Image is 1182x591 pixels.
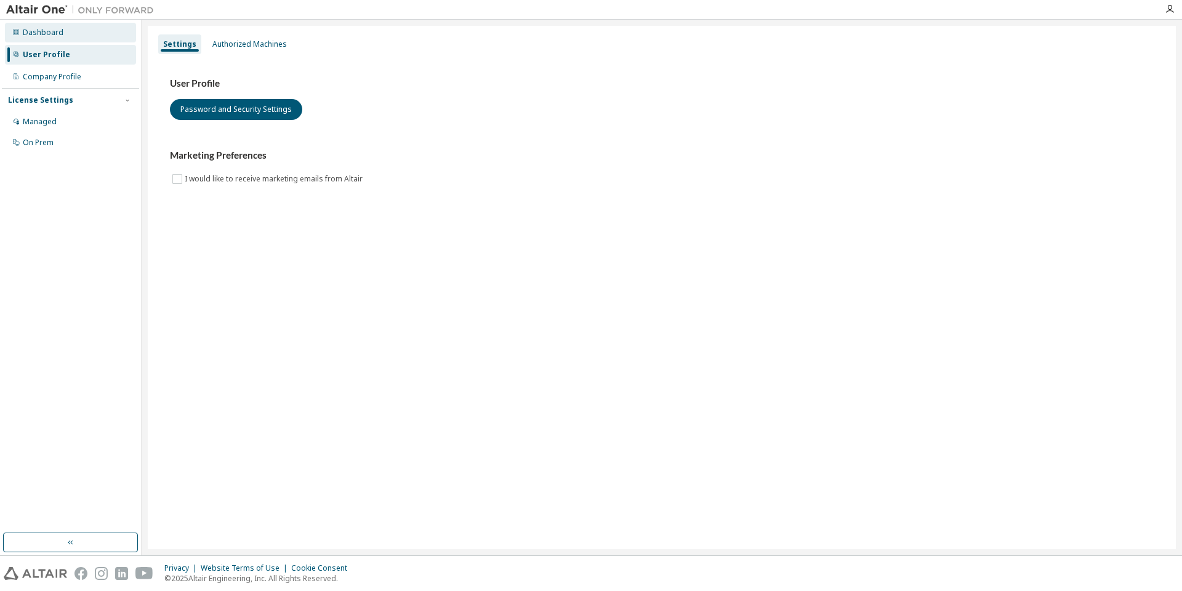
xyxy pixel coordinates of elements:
div: Dashboard [23,28,63,38]
img: youtube.svg [135,567,153,580]
div: Settings [163,39,196,49]
div: User Profile [23,50,70,60]
label: I would like to receive marketing emails from Altair [185,172,365,186]
p: © 2025 Altair Engineering, Inc. All Rights Reserved. [164,573,355,584]
img: instagram.svg [95,567,108,580]
div: Authorized Machines [212,39,287,49]
img: altair_logo.svg [4,567,67,580]
h3: User Profile [170,77,1154,90]
div: Website Terms of Use [201,563,291,573]
div: Managed [23,117,57,127]
img: linkedin.svg [115,567,128,580]
img: Altair One [6,4,160,16]
div: Company Profile [23,72,81,82]
div: Cookie Consent [291,563,355,573]
div: On Prem [23,138,54,148]
h3: Marketing Preferences [170,149,1154,162]
img: facebook.svg [74,567,87,580]
div: License Settings [8,95,73,105]
button: Password and Security Settings [170,99,302,120]
div: Privacy [164,563,201,573]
